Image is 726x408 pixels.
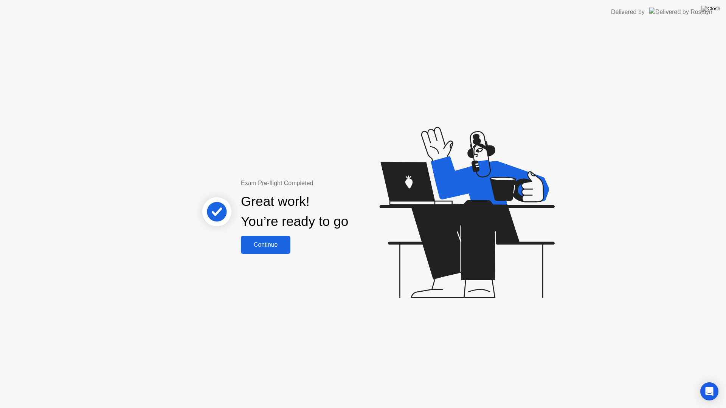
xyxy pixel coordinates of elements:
div: Continue [243,241,288,248]
div: Open Intercom Messenger [700,382,718,400]
button: Continue [241,236,290,254]
div: Delivered by [611,8,645,17]
img: Close [701,6,720,12]
img: Delivered by Rosalyn [649,8,712,16]
div: Exam Pre-flight Completed [241,179,397,188]
div: Great work! You’re ready to go [241,192,348,232]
